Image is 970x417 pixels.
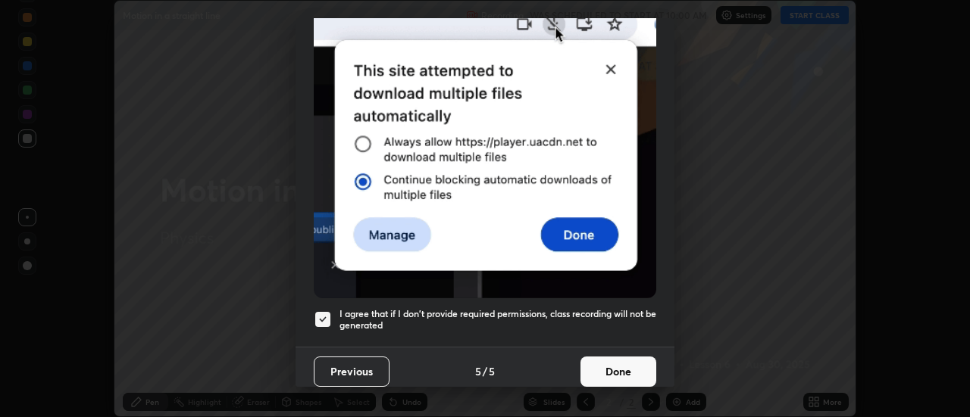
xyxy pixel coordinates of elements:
button: Previous [314,356,390,387]
button: Done [580,356,656,387]
h5: I agree that if I don't provide required permissions, class recording will not be generated [339,308,656,331]
h4: 5 [489,363,495,379]
h4: 5 [475,363,481,379]
h4: / [483,363,487,379]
